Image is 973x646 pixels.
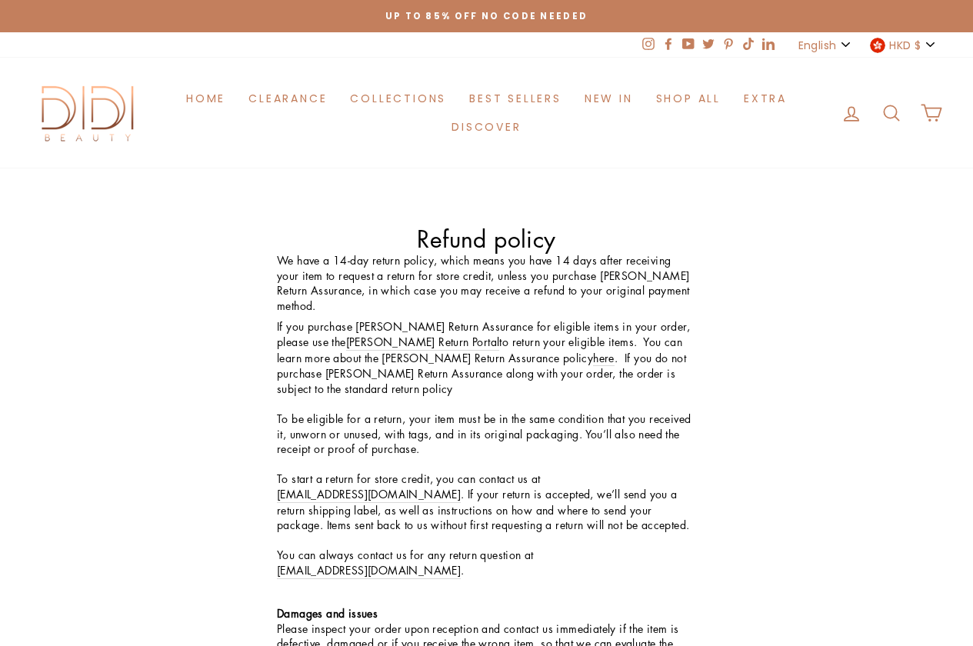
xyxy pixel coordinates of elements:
span: here [593,350,615,365]
button: English [794,32,858,58]
a: [EMAIL_ADDRESS][DOMAIN_NAME] [277,487,461,503]
ul: Primary [146,84,827,142]
img: Didi Beauty Co. [31,81,146,145]
a: Clearance [237,84,338,112]
a: New in [573,84,645,112]
a: Extra [732,84,798,112]
a: here [593,351,615,367]
span: [PERSON_NAME] Return Portal [346,334,500,349]
a: Best Sellers [458,84,573,112]
p: We have a 14-day return policy, which means you have 14 days after receiving your item to request... [277,253,696,313]
button: HKD $ [865,32,942,58]
h1: Refund policy [277,225,696,253]
span: to return your eligible items. You can learn more about the [PERSON_NAME] Return Assurance policy [277,334,682,365]
a: Collections [338,84,458,112]
strong: Damages and issues [277,605,378,621]
a: Home [175,84,237,112]
span: Up to 85% off NO CODE NEEDED [385,10,588,22]
span: English [798,37,836,54]
a: [PERSON_NAME] Return Portal [346,335,500,351]
span: HKD $ [889,37,921,54]
a: [EMAIL_ADDRESS][DOMAIN_NAME] [277,563,461,579]
p: To be eligible for a return, your item must be in the same condition that you received it, unworn... [277,319,696,578]
a: Discover [440,113,532,142]
span: If you purchase [PERSON_NAME] Return Assurance for eligible items in your order, please use the [277,318,690,349]
a: Shop All [645,84,732,112]
span: . If you do not purchase [PERSON_NAME] Return Assurance along with your order, the order is subje... [277,350,686,396]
